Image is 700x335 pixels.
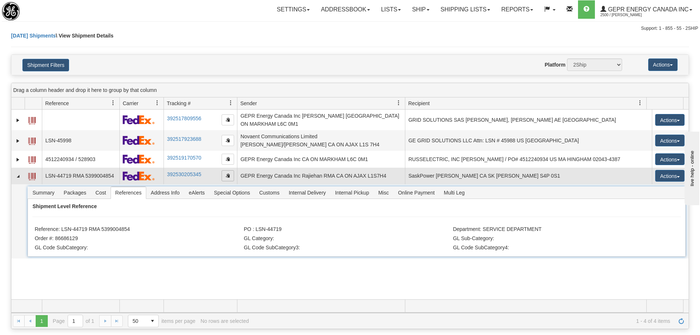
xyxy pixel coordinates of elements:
[655,114,685,126] button: Actions
[655,170,685,182] button: Actions
[151,97,164,109] a: Carrier filter column settings
[405,110,652,130] td: GRID SOLUTIONS SAS [PERSON_NAME], [PERSON_NAME] AE [GEOGRAPHIC_DATA]
[111,187,146,199] span: References
[11,83,689,97] div: grid grouping header
[675,315,687,327] a: Refresh
[405,151,652,168] td: RUSSELECTRIC, INC [PERSON_NAME] / PO# 4512240934 US MA HINGHAM 02043-4387
[184,187,209,199] span: eAlerts
[453,235,660,243] li: GL Sub-Category:
[406,0,435,19] a: Ship
[35,226,242,234] li: Reference: LSN-44719 RMA 5399004854
[222,114,234,125] button: Copy to clipboard
[244,235,451,243] li: GL Category:
[237,168,405,185] td: GEPR Energy Canada Inc Rajiehan RMA CA ON AJAX L1S7H4
[648,58,678,71] button: Actions
[133,317,142,325] span: 50
[392,97,405,109] a: Sender filter column settings
[496,0,539,19] a: Reports
[28,114,36,125] a: Label
[453,226,660,234] li: Department: SERVICE DEPARTMENT
[123,115,155,124] img: 2 - FedEx Express®
[164,97,237,110] th: Press ctrl + space to group
[35,235,242,243] li: Order #: 86686129
[167,136,201,142] a: 392517923688
[244,226,451,234] li: PO : LSN-44719
[255,187,284,199] span: Customs
[28,187,59,199] span: Summary
[123,154,155,164] img: 2 - FedEx Express®
[453,245,660,252] li: GL Code SubCategory4:
[634,97,646,109] a: Recipient filter column settings
[646,97,683,110] th: Press ctrl + space to group
[376,0,406,19] a: Lists
[237,151,405,168] td: GEPR Energy Canada Inc CA ON MARKHAM L6C 0M1
[123,100,139,107] span: Carrier
[167,171,201,177] a: 392530205345
[42,151,119,168] td: 4512240934 / 528903
[35,245,242,252] li: GL Code SubCategory:
[42,168,119,185] td: LSN-44719 RMA 5399004854
[53,315,94,327] span: Page of 1
[42,130,119,151] td: LSN-45998
[545,61,566,68] label: Platform
[222,170,234,181] button: Copy to clipboard
[6,6,68,12] div: live help - online
[374,187,393,199] span: Misc
[59,187,90,199] span: Packages
[237,110,405,130] td: GEPR Energy Canada Inc [PERSON_NAME] [GEOGRAPHIC_DATA] ON MARKHAM L6C 0M1
[209,187,254,199] span: Special Options
[2,25,698,32] div: Support: 1 - 855 - 55 - 2SHIP
[14,117,22,124] a: Expand
[2,2,20,21] img: logo2500.jpg
[11,33,56,39] a: [DATE] Shipments
[655,135,685,146] button: Actions
[244,245,451,252] li: GL Code SubCategory3:
[167,115,201,121] a: 392517809556
[254,318,670,324] span: 1 - 4 of 4 items
[394,187,439,199] span: Online Payment
[147,315,158,327] span: select
[439,187,469,199] span: Multi Leg
[25,97,42,110] th: Press ctrl + space to group
[435,0,496,19] a: Shipping lists
[405,130,652,151] td: GE GRID SOLUTIONS LLC Attn: LSN # 45988 US [GEOGRAPHIC_DATA]
[119,97,164,110] th: Press ctrl + space to group
[240,100,257,107] span: Sender
[14,137,22,145] a: Expand
[271,0,315,19] a: Settings
[28,153,36,165] a: Label
[201,318,249,324] div: No rows are selected
[36,315,47,327] span: Page 1
[22,59,69,71] button: Shipment Filters
[107,97,119,109] a: Reference filter column settings
[595,0,698,19] a: GEPR Energy Canada Inc 2500 / [PERSON_NAME]
[128,315,159,327] span: Page sizes drop down
[331,187,374,199] span: Internal Pickup
[123,136,155,145] img: 2 - FedEx Express®
[14,172,22,180] a: Collapse
[237,130,405,151] td: Novaent Communications Limited [PERSON_NAME]/[PERSON_NAME] CA ON AJAX L1S 7H4
[284,187,330,199] span: Internal Delivery
[606,6,689,13] span: GEPR Energy Canada Inc
[32,203,97,209] strong: Shipment Level Reference
[222,135,234,146] button: Copy to clipboard
[28,170,36,181] a: Label
[600,11,656,19] span: 2500 / [PERSON_NAME]
[655,153,685,165] button: Actions
[315,0,376,19] a: Addressbook
[683,130,699,205] iframe: chat widget
[405,97,646,110] th: Press ctrl + space to group
[237,97,405,110] th: Press ctrl + space to group
[45,100,69,107] span: Reference
[28,134,36,146] a: Label
[123,171,155,181] img: 2 - FedEx Express®
[167,100,191,107] span: Tracking #
[128,315,195,327] span: items per page
[91,187,111,199] span: Cost
[146,187,184,199] span: Address Info
[56,33,114,39] span: \ View Shipment Details
[42,97,119,110] th: Press ctrl + space to group
[222,154,234,165] button: Copy to clipboard
[225,97,237,109] a: Tracking # filter column settings
[408,100,430,107] span: Recipient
